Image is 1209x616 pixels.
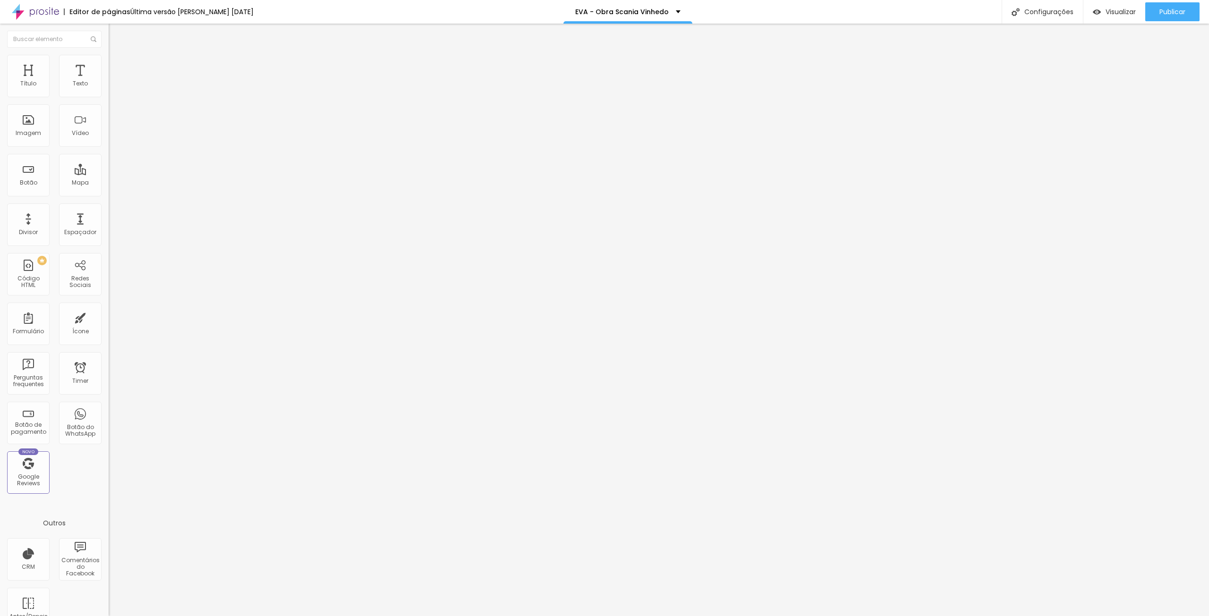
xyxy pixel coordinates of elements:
div: Código HTML [9,275,47,289]
div: Timer [72,378,88,384]
div: Imagem [16,130,41,136]
div: Botão [20,179,37,186]
div: Texto [73,80,88,87]
div: CRM [22,564,35,570]
div: Redes Sociais [61,275,99,289]
p: EVA - Obra Scania Vinhedo [575,8,669,15]
div: Última versão [PERSON_NAME] [DATE] [130,8,254,15]
div: Vídeo [72,130,89,136]
div: Formulário [13,328,44,335]
input: Buscar elemento [7,31,102,48]
div: Botão de pagamento [9,422,47,435]
div: Divisor [19,229,38,236]
img: view-1.svg [1093,8,1101,16]
span: Publicar [1159,8,1185,16]
div: Google Reviews [9,473,47,487]
div: Editor de páginas [64,8,130,15]
span: Visualizar [1106,8,1136,16]
div: Perguntas frequentes [9,374,47,388]
div: Comentários do Facebook [61,557,99,577]
div: Título [20,80,36,87]
div: Botão do WhatsApp [61,424,99,438]
div: Novo [18,448,39,455]
div: Espaçador [64,229,96,236]
div: Ícone [72,328,89,335]
button: Visualizar [1083,2,1145,21]
img: Icone [91,36,96,42]
img: Icone [1012,8,1020,16]
button: Publicar [1145,2,1200,21]
div: Mapa [72,179,89,186]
